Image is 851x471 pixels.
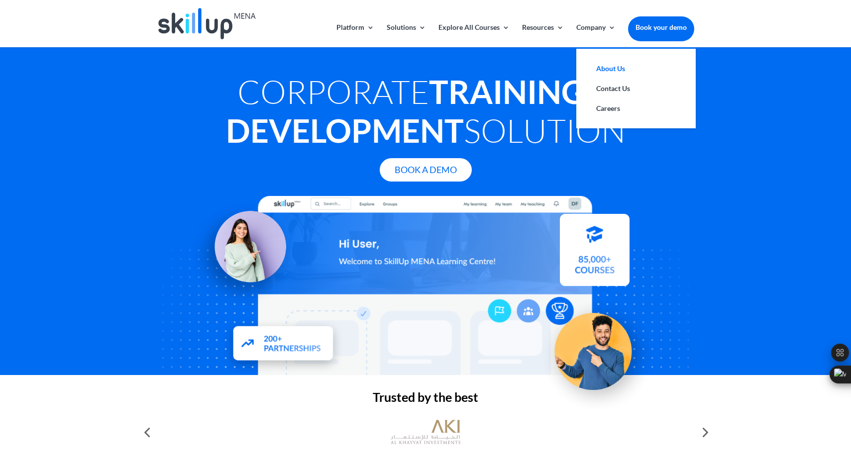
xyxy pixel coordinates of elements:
[226,72,614,150] strong: Training & Development
[522,24,564,47] a: Resources
[586,79,686,98] a: Contact Us
[380,158,472,182] a: Book A Demo
[391,415,460,450] img: al khayyat investments logo
[538,291,657,410] img: Upskill your workforce - SkillUp
[438,24,510,47] a: Explore All Courses
[680,364,851,471] iframe: Chat Widget
[221,317,345,375] img: Partners - SkillUp Mena
[628,16,694,38] a: Book your demo
[189,199,297,307] img: Learning Management Solution - SkillUp
[586,98,686,118] a: Careers
[157,72,694,155] h1: Corporate Solution
[157,391,694,408] h2: Trusted by the best
[387,24,426,47] a: Solutions
[158,8,256,39] img: Skillup Mena
[560,218,630,290] img: Courses library - SkillUp MENA
[576,24,616,47] a: Company
[336,24,374,47] a: Platform
[586,59,686,79] a: About Us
